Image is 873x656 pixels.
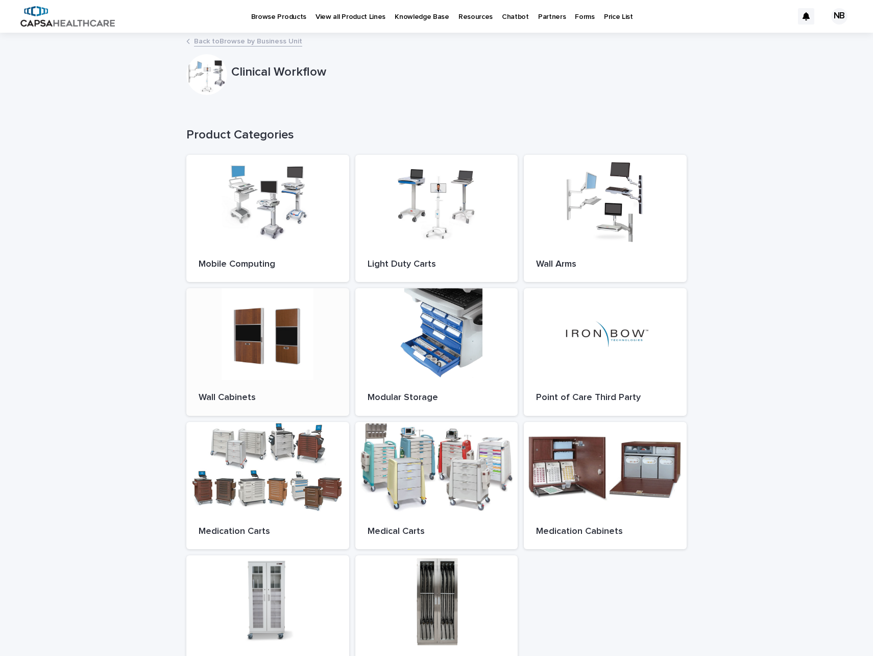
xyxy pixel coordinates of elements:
[368,392,506,404] p: Modular Storage
[231,65,683,80] p: Clinical Workflow
[536,259,674,270] p: Wall Arms
[20,6,115,27] img: B5p4sRfuTuC72oLToeu7
[186,155,349,283] a: Mobile Computing
[355,288,518,416] a: Modular Storage
[524,422,687,550] a: Medication Cabinets
[199,392,337,404] p: Wall Cabinets
[368,259,506,270] p: Light Duty Carts
[186,288,349,416] a: Wall Cabinets
[355,422,518,550] a: Medical Carts
[368,526,506,537] p: Medical Carts
[524,288,687,416] a: Point of Care Third Party
[199,259,337,270] p: Mobile Computing
[186,422,349,550] a: Medication Carts
[199,526,337,537] p: Medication Carts
[536,392,674,404] p: Point of Care Third Party
[194,35,302,46] a: Back toBrowse by Business Unit
[186,128,687,143] h1: Product Categories
[524,155,687,283] a: Wall Arms
[831,8,847,25] div: NB
[536,526,674,537] p: Medication Cabinets
[355,155,518,283] a: Light Duty Carts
